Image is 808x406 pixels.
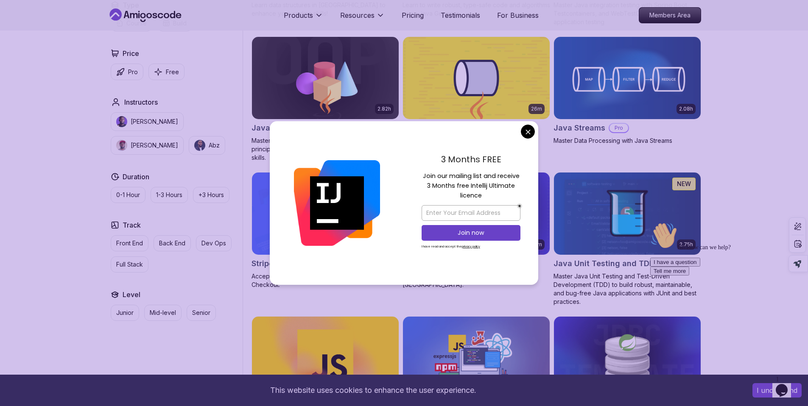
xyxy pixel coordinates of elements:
[252,258,312,270] h2: Stripe Checkout
[554,36,701,145] a: Java Streams card2.08hJava StreamsProMaster Data Processing with Java Streams
[150,309,176,317] p: Mid-level
[647,219,800,368] iframe: chat widget
[752,383,802,398] button: Accept cookies
[123,48,139,58] h2: Price
[252,122,375,134] h2: Java Object Oriented Programming
[554,37,701,119] img: Java Streams card
[252,272,399,289] p: Accept payments from your customers with Stripe Checkout.
[252,37,399,119] img: Java Object Oriented Programming card
[192,309,210,317] p: Senior
[403,37,550,119] img: Java Streams Essentials card
[377,106,391,112] p: 2.82h
[166,68,179,76] p: Free
[554,122,605,134] h2: Java Streams
[554,172,701,255] img: Java Unit Testing and TDD card
[199,191,224,199] p: +3 Hours
[187,305,216,321] button: Senior
[156,191,182,199] p: 1-3 Hours
[111,256,148,273] button: Full Stack
[252,172,399,289] a: Stripe Checkout card1.42hStripe CheckoutProAccept payments from your customers with Stripe Checkout.
[554,272,701,306] p: Master Java Unit Testing and Test-Driven Development (TDD) to build robust, maintainable, and bug...
[554,317,701,399] img: Spring JDBC Template card
[252,136,399,162] p: Master Java's object-oriented programming principles and enhance your software development skills.
[284,10,313,20] p: Products
[402,10,424,20] a: Pricing
[531,106,542,112] p: 26m
[677,180,691,188] p: NEW
[111,305,139,321] button: Junior
[123,172,149,182] h2: Duration
[6,381,740,400] div: This website uses cookies to enhance the user experience.
[772,372,800,398] iframe: chat widget
[3,48,42,57] button: Tell me more
[340,10,385,27] button: Resources
[252,36,399,162] a: Java Object Oriented Programming card2.82hJava Object Oriented ProgrammingProMaster Java's object...
[123,289,140,300] h2: Level
[116,191,140,199] p: 0-1 Hour
[128,68,138,76] p: Pro
[639,7,701,23] a: Members Area
[124,97,158,107] h2: Instructors
[209,141,220,150] p: Abz
[284,10,323,27] button: Products
[116,309,134,317] p: Junior
[189,136,225,155] button: instructor imgAbz
[151,187,188,203] button: 1-3 Hours
[252,317,399,399] img: Javascript for Beginners card
[441,10,480,20] a: Testimonials
[111,235,148,251] button: Front End
[3,3,156,57] div: 👋Hi! How can we help?I have a questionTell me more
[497,10,539,20] a: For Business
[340,10,375,20] p: Resources
[116,260,143,269] p: Full Stack
[148,64,185,80] button: Free
[252,172,399,255] img: Stripe Checkout card
[3,39,53,48] button: I have a question
[159,239,185,247] p: Back End
[193,187,229,203] button: +3 Hours
[3,3,31,31] img: :wave:
[639,8,701,23] p: Members Area
[554,172,701,306] a: Java Unit Testing and TDD card2.75hNEWJava Unit Testing and TDDProMaster Java Unit Testing and Te...
[554,258,655,270] h2: Java Unit Testing and TDD
[111,187,145,203] button: 0-1 Hour
[194,140,205,151] img: instructor img
[403,36,550,153] a: Java Streams Essentials card26mJava Streams EssentialsLearn how to use Java Streams to process co...
[131,117,178,126] p: [PERSON_NAME]
[111,64,143,80] button: Pro
[554,136,701,145] p: Master Data Processing with Java Streams
[116,239,143,247] p: Front End
[3,25,84,32] span: Hi! How can we help?
[154,235,191,251] button: Back End
[144,305,182,321] button: Mid-level
[116,116,127,127] img: instructor img
[609,124,628,132] p: Pro
[403,317,550,399] img: Javascript Mastery card
[111,136,184,155] button: instructor img[PERSON_NAME]
[111,112,184,131] button: instructor img[PERSON_NAME]
[116,140,127,151] img: instructor img
[196,235,232,251] button: Dev Ops
[123,220,141,230] h2: Track
[201,239,226,247] p: Dev Ops
[131,141,178,150] p: [PERSON_NAME]
[679,106,693,112] p: 2.08h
